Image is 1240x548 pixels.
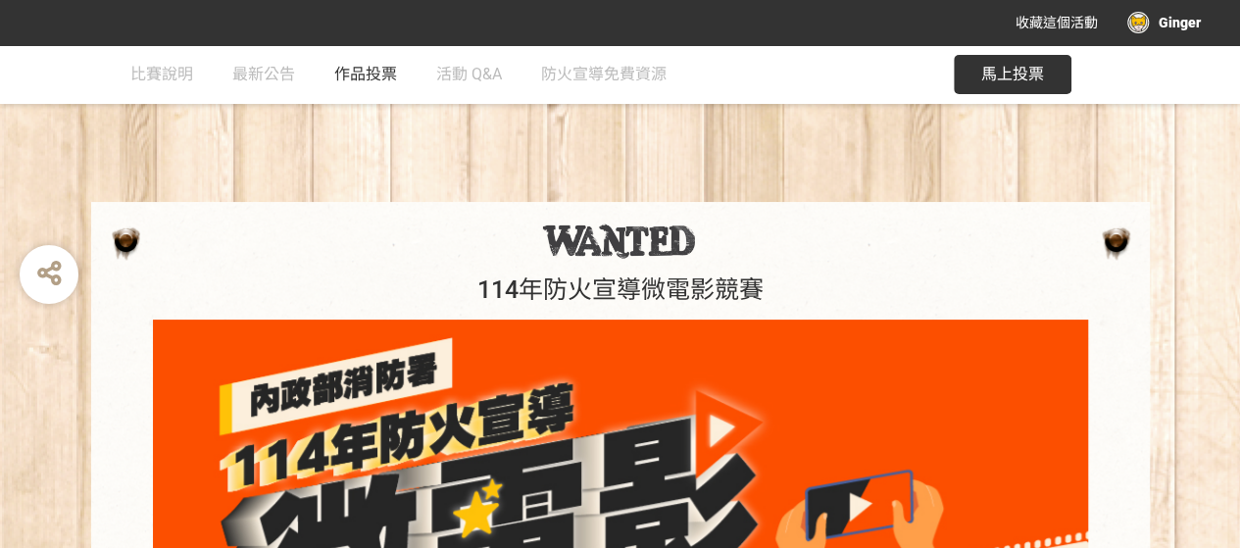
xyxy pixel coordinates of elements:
h1: 114年防火宣導微電影競賽 [111,275,1130,305]
img: 114年防火宣導微電影競賽 [542,224,698,259]
span: 比賽說明 [130,65,193,83]
button: 馬上投票 [954,55,1071,94]
span: 作品投票 [334,65,397,83]
span: 活動 Q&A [436,65,502,83]
a: 作品投票 [334,45,397,104]
span: 馬上投票 [981,65,1044,83]
a: 最新公告 [232,45,295,104]
a: 活動 Q&A [436,45,502,104]
span: 收藏這個活動 [1016,15,1098,30]
a: 防火宣導免費資源 [541,45,667,104]
span: 防火宣導免費資源 [541,65,667,83]
span: 最新公告 [232,65,295,83]
a: 比賽說明 [130,45,193,104]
